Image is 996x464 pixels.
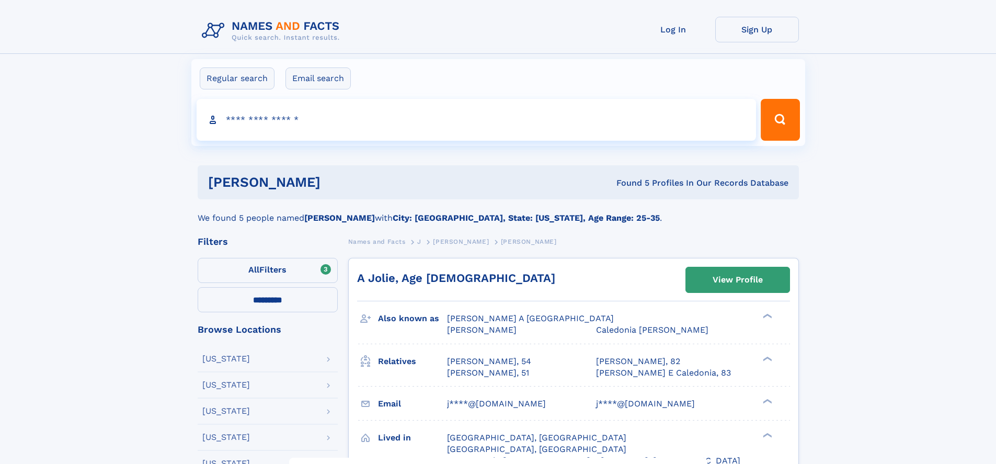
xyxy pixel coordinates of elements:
[632,17,715,42] a: Log In
[447,367,529,379] a: [PERSON_NAME], 51
[761,99,799,141] button: Search Button
[348,235,406,248] a: Names and Facts
[447,444,626,454] span: [GEOGRAPHIC_DATA], [GEOGRAPHIC_DATA]
[417,238,421,245] span: J
[447,433,626,443] span: [GEOGRAPHIC_DATA], [GEOGRAPHIC_DATA]
[357,271,555,285] a: A Jolie, Age [DEMOGRAPHIC_DATA]
[715,17,799,42] a: Sign Up
[468,177,788,189] div: Found 5 Profiles In Our Records Database
[447,356,531,367] a: [PERSON_NAME], 54
[202,433,250,442] div: [US_STATE]
[202,381,250,389] div: [US_STATE]
[760,355,773,362] div: ❯
[596,356,680,367] a: [PERSON_NAME], 82
[202,355,250,363] div: [US_STATE]
[378,395,447,413] h3: Email
[378,310,447,327] h3: Also known as
[198,199,799,224] div: We found 5 people named with .
[200,67,274,89] label: Regular search
[208,176,468,189] h1: [PERSON_NAME]
[447,313,614,323] span: [PERSON_NAME] A [GEOGRAPHIC_DATA]
[760,313,773,320] div: ❯
[433,238,489,245] span: [PERSON_NAME]
[417,235,421,248] a: J
[596,325,708,335] span: Caledonia [PERSON_NAME]
[248,265,259,275] span: All
[378,429,447,447] h3: Lived in
[198,17,348,45] img: Logo Names and Facts
[596,367,731,379] a: [PERSON_NAME] E Caledonia, 83
[433,235,489,248] a: [PERSON_NAME]
[285,67,351,89] label: Email search
[393,213,660,223] b: City: [GEOGRAPHIC_DATA], State: [US_STATE], Age Range: 25-35
[197,99,757,141] input: search input
[447,325,517,335] span: [PERSON_NAME]
[198,237,338,246] div: Filters
[202,407,250,415] div: [US_STATE]
[378,353,447,370] h3: Relatives
[304,213,375,223] b: [PERSON_NAME]
[198,325,338,334] div: Browse Locations
[501,238,557,245] span: [PERSON_NAME]
[713,268,763,292] div: View Profile
[686,267,789,292] a: View Profile
[760,398,773,404] div: ❯
[760,432,773,438] div: ❯
[198,258,338,283] label: Filters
